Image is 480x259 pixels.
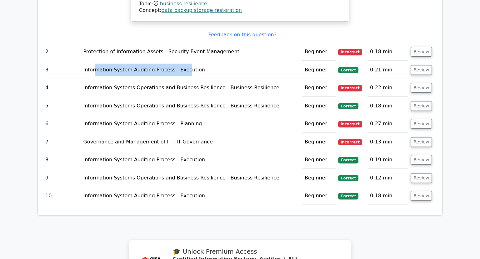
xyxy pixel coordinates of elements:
[338,85,362,91] span: Incorrect
[81,133,302,151] td: Governance and Management of IT - IT Governance
[367,151,408,169] td: 0:19 min.
[367,61,408,79] td: 0:21 min.
[302,43,336,61] td: Beginner
[43,115,81,133] td: 6
[367,79,408,97] td: 0:22 min.
[81,61,302,79] td: Information System Auditing Process - Execution
[411,83,432,93] button: Review
[160,1,207,7] a: business resilience
[367,115,408,133] td: 0:27 min.
[43,79,81,97] td: 4
[81,169,302,187] td: Information Systems Operations and Business Resilience - Business Resilience
[338,67,358,73] span: Correct
[411,119,432,129] button: Review
[411,191,432,201] button: Review
[43,97,81,115] td: 5
[43,133,81,151] td: 7
[81,97,302,115] td: Information Systems Operations and Business Resilience - Business Resilience
[139,7,341,14] div: Concept:
[367,169,408,187] td: 0:12 min.
[338,49,362,55] span: Incorrect
[302,61,336,79] td: Beginner
[81,79,302,97] td: Information Systems Operations and Business Resilience - Business Resilience
[208,32,277,38] a: Feedback on this question?
[81,115,302,133] td: Information System Auditing Process - Planning
[302,79,336,97] td: Beginner
[43,43,81,61] td: 2
[338,139,362,145] span: Incorrect
[411,173,432,183] button: Review
[81,187,302,205] td: Information System Auditing Process - Execution
[81,43,302,61] td: Protection of Information Assets - Security Event Management
[411,65,432,75] button: Review
[43,187,81,205] td: 10
[367,97,408,115] td: 0:18 min.
[411,47,432,57] button: Review
[338,103,358,109] span: Correct
[302,133,336,151] td: Beginner
[162,7,242,13] a: data backup storage restoration
[367,187,408,205] td: 0:18 min.
[302,115,336,133] td: Beginner
[81,151,302,169] td: Information System Auditing Process - Execution
[411,101,432,111] button: Review
[302,187,336,205] td: Beginner
[338,175,358,181] span: Correct
[302,169,336,187] td: Beginner
[411,155,432,165] button: Review
[411,137,432,147] button: Review
[338,157,358,163] span: Correct
[43,151,81,169] td: 8
[139,1,341,7] div: Topic:
[338,121,362,127] span: Incorrect
[43,61,81,79] td: 3
[338,193,358,199] span: Correct
[302,151,336,169] td: Beginner
[43,169,81,187] td: 9
[302,97,336,115] td: Beginner
[367,133,408,151] td: 0:13 min.
[367,43,408,61] td: 0:18 min.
